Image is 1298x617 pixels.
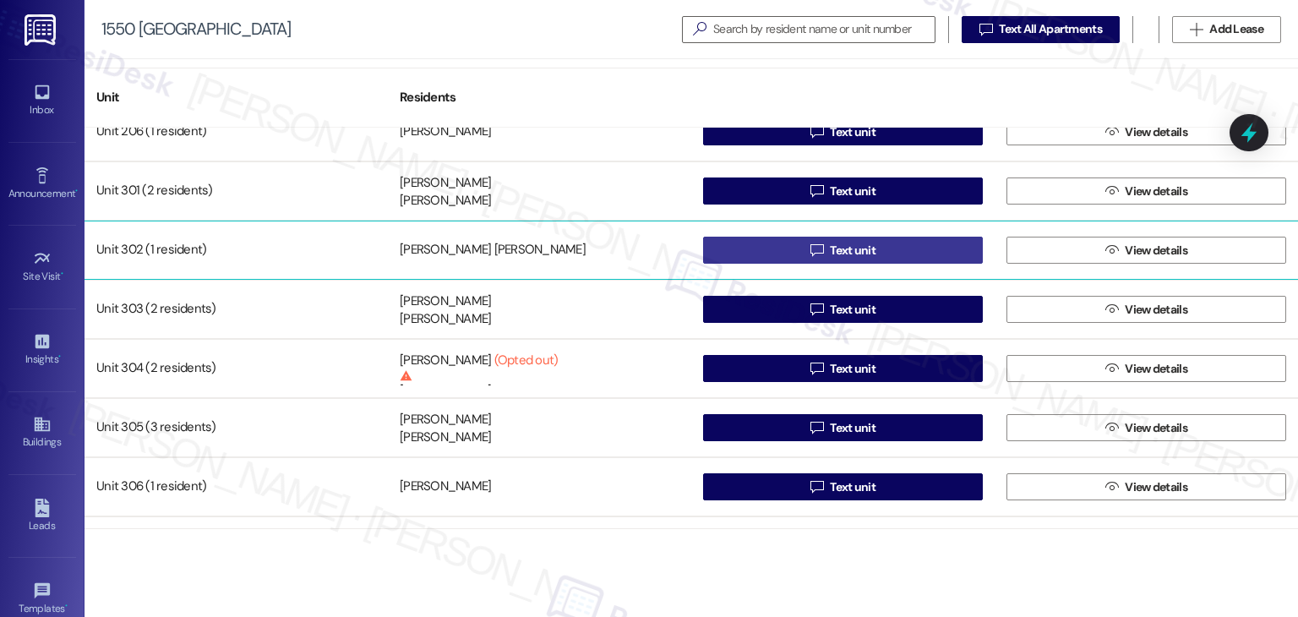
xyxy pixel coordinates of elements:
span: View details [1125,242,1187,259]
i:  [810,243,823,257]
i:  [1105,184,1118,198]
i:  [979,23,992,36]
div: [PERSON_NAME] [400,411,491,429]
button: View details [1006,355,1286,382]
div: Unit [85,77,388,118]
span: Text unit [830,419,875,437]
div: Unit 302 (1 resident) [85,233,388,267]
span: • [65,600,68,612]
div: Unit 206 (1 resident) [85,115,388,149]
div: Unit 306 (1 resident) [85,470,388,504]
span: Text unit [830,242,875,259]
button: Add Lease [1172,16,1281,43]
div: [PERSON_NAME] [400,193,491,210]
button: Text unit [703,118,983,145]
span: Text unit [830,478,875,496]
a: Buildings [8,410,76,456]
button: Text All Apartments [962,16,1120,43]
button: View details [1006,237,1286,264]
i:  [810,421,823,434]
i:  [1105,480,1118,494]
i:  [810,125,823,139]
i:  [810,480,823,494]
span: View details [1125,301,1187,319]
span: Add Lease [1209,20,1263,38]
i:  [686,20,713,38]
div: Unit 304 (2 residents) [85,352,388,385]
i:  [1105,421,1118,434]
button: View details [1006,177,1286,205]
img: ResiDesk Logo [25,14,59,46]
span: Text unit [830,123,875,141]
i:  [810,184,823,198]
div: [PERSON_NAME] [400,478,491,496]
button: Text unit [703,237,983,264]
div: [PERSON_NAME] [400,383,491,401]
i:  [810,303,823,316]
button: View details [1006,118,1286,145]
span: View details [1125,419,1187,437]
a: Insights • [8,327,76,373]
button: Text unit [703,296,983,323]
a: Leads [8,494,76,539]
input: Search by resident name or unit number [713,18,935,41]
i:  [1190,23,1203,36]
i:  [1105,243,1118,257]
div: [PERSON_NAME] [PERSON_NAME] [400,242,586,259]
span: • [75,185,78,197]
button: View details [1006,473,1286,500]
span: Text unit [830,360,875,378]
div: [PERSON_NAME] [400,311,491,329]
div: Unit 303 (2 residents) [85,292,388,326]
i:  [810,362,823,375]
div: Residents [388,77,691,118]
button: Text unit [703,473,983,500]
a: Inbox [8,78,76,123]
div: [PERSON_NAME] [400,123,491,141]
button: Text unit [703,355,983,382]
div: [PERSON_NAME] [400,292,491,310]
div: Unit 301 (2 residents) [85,174,388,208]
span: Text unit [830,183,875,200]
div: 1550 [GEOGRAPHIC_DATA] [101,20,291,38]
button: Text unit [703,177,983,205]
div: [PERSON_NAME] [400,429,491,447]
div: [PERSON_NAME] [400,352,558,382]
span: • [61,268,63,280]
a: Site Visit • [8,244,76,290]
span: • [58,351,61,363]
span: Text All Apartments [999,20,1102,38]
div: Unit 305 (3 residents) [85,411,388,445]
span: View details [1125,183,1187,200]
span: View details [1125,123,1187,141]
button: View details [1006,414,1286,441]
button: Text unit [703,414,983,441]
span: View details [1125,478,1187,496]
div: [PERSON_NAME] [400,174,491,192]
i:  [1105,125,1118,139]
i:  [1105,303,1118,316]
span: View details [1125,360,1187,378]
span: Text unit [830,301,875,319]
i:  [1105,362,1118,375]
button: View details [1006,296,1286,323]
